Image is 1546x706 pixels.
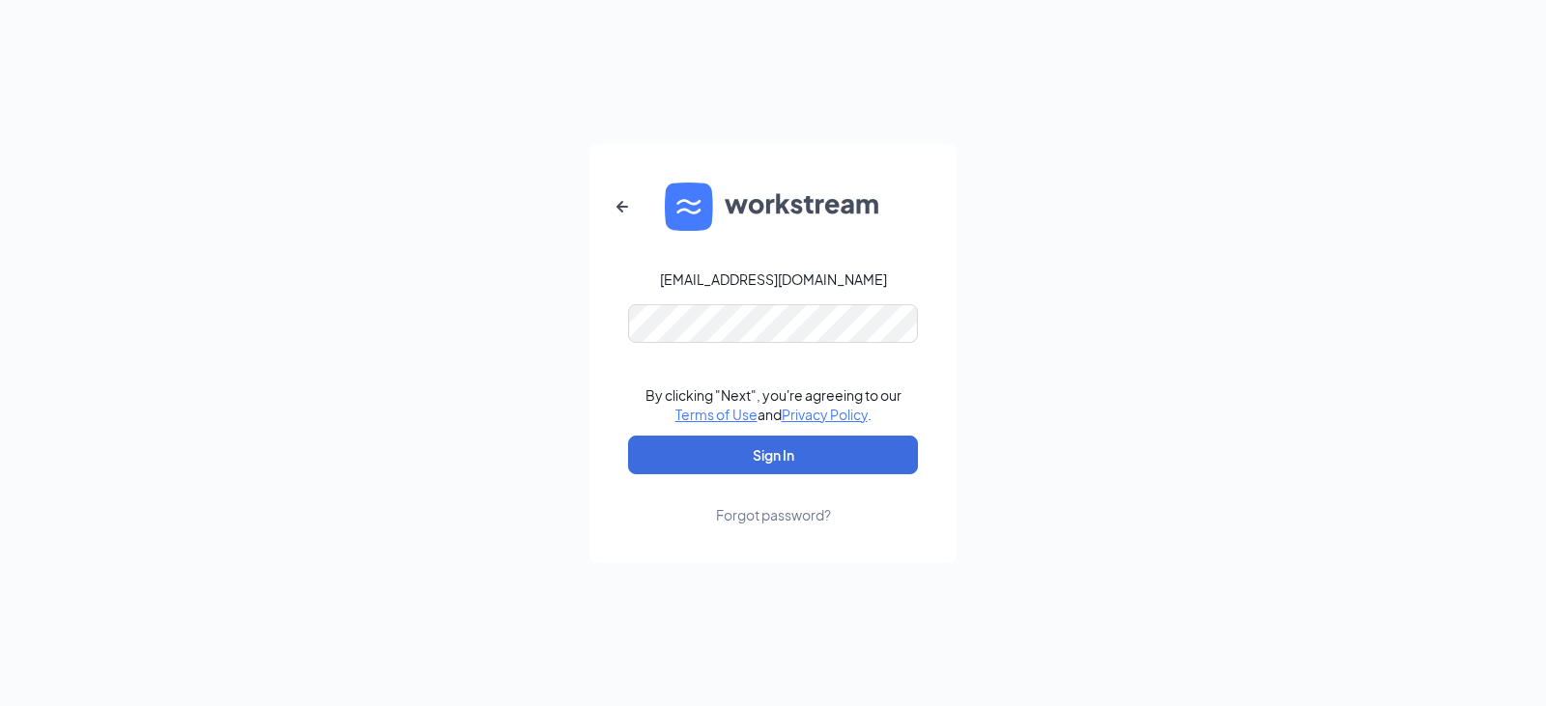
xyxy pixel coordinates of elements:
[665,183,881,231] img: WS logo and Workstream text
[611,195,634,218] svg: ArrowLeftNew
[675,406,758,423] a: Terms of Use
[716,474,831,524] a: Forgot password?
[599,184,645,230] button: ArrowLeftNew
[660,269,887,289] div: [EMAIL_ADDRESS][DOMAIN_NAME]
[782,406,868,423] a: Privacy Policy
[628,436,918,474] button: Sign In
[716,505,831,524] div: Forgot password?
[645,385,902,424] div: By clicking "Next", you're agreeing to our and .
